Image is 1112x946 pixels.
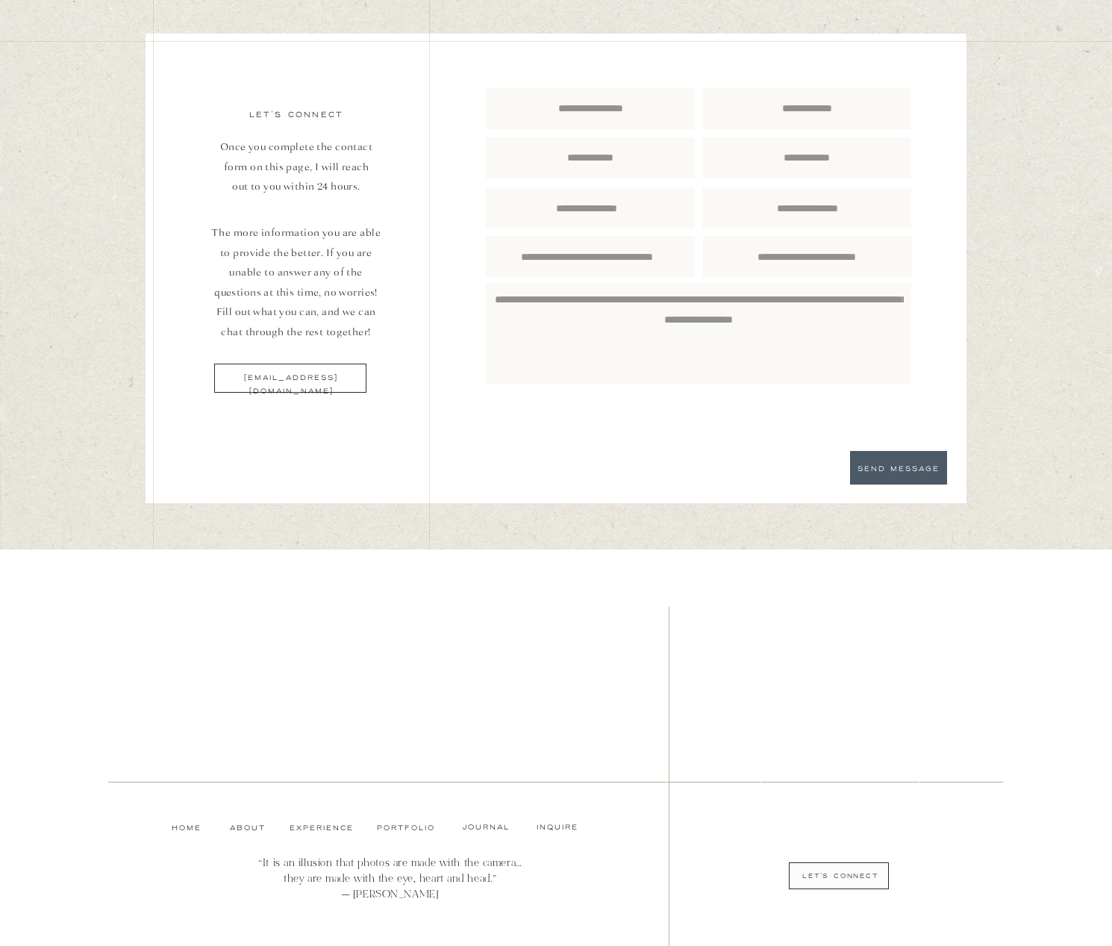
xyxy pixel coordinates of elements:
a: [EMAIL_ADDRESS][DOMAIN_NAME] [205,372,377,384]
a: Inquire [531,821,584,833]
a: Portfolio [377,822,433,834]
a: Journal [457,821,515,833]
a: experience [290,822,352,834]
a: let's connect [758,871,922,883]
a: Home [169,822,203,834]
p: let's connect [210,108,382,122]
p: Once you complete the contact form on this page, I will reach out to you within 24 hours. [217,137,375,216]
a: About [230,822,263,834]
p: The more information you are able to provide the better. If you are unable to answer any of the q... [205,223,387,343]
a: SEND MESSAGE [850,463,947,473]
h1: “It is an illusion that photos are made with the camera… they are made with the eye, heart and he... [251,856,530,883]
